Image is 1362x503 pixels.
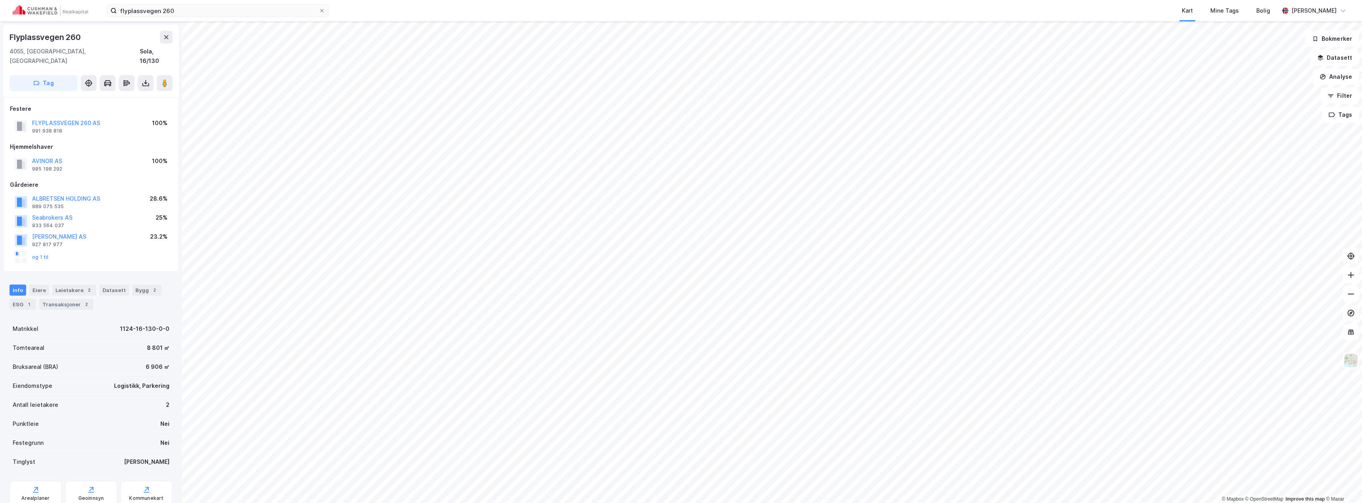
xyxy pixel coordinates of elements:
[124,457,169,467] div: [PERSON_NAME]
[150,286,158,294] div: 2
[150,194,167,203] div: 28.6%
[1222,496,1244,502] a: Mapbox
[52,285,96,296] div: Leietakere
[10,299,36,310] div: ESG
[120,324,169,334] div: 1124-16-130-0-0
[146,362,169,372] div: 6 906 ㎡
[160,438,169,448] div: Nei
[25,300,33,308] div: 1
[10,180,172,190] div: Gårdeiere
[13,419,39,429] div: Punktleie
[156,213,167,222] div: 25%
[132,285,162,296] div: Bygg
[32,128,62,134] div: 991 938 818
[152,156,167,166] div: 100%
[13,324,38,334] div: Matrikkel
[147,343,169,353] div: 8 801 ㎡
[10,75,78,91] button: Tag
[13,381,52,391] div: Eiendomstype
[140,47,173,66] div: Sola, 16/130
[29,285,49,296] div: Eiere
[32,222,64,229] div: 933 564 037
[99,285,129,296] div: Datasett
[10,142,172,152] div: Hjemmelshaver
[13,5,88,16] img: cushman-wakefield-realkapital-logo.202ea83816669bd177139c58696a8fa1.svg
[13,457,35,467] div: Tinglyst
[166,400,169,410] div: 2
[1321,88,1359,104] button: Filter
[32,203,64,210] div: 989 075 535
[13,400,58,410] div: Antall leietakere
[1256,6,1270,15] div: Bolig
[1182,6,1193,15] div: Kart
[150,232,167,241] div: 23.2%
[10,47,140,66] div: 4055, [GEOGRAPHIC_DATA], [GEOGRAPHIC_DATA]
[1313,69,1359,85] button: Analyse
[129,495,164,501] div: Kommunekart
[10,31,82,44] div: Flyplassvegen 260
[21,495,49,501] div: Arealplaner
[32,166,62,172] div: 985 198 292
[114,381,169,391] div: Logistikk, Parkering
[117,5,319,17] input: Søk på adresse, matrikkel, gårdeiere, leietakere eller personer
[1292,6,1337,15] div: [PERSON_NAME]
[10,285,26,296] div: Info
[78,495,104,501] div: Geoinnsyn
[1245,496,1284,502] a: OpenStreetMap
[1322,107,1359,123] button: Tags
[1343,353,1358,368] img: Z
[1305,31,1359,47] button: Bokmerker
[85,286,93,294] div: 2
[39,299,93,310] div: Transaksjoner
[1210,6,1239,15] div: Mine Tags
[152,118,167,128] div: 100%
[10,104,172,114] div: Festere
[160,419,169,429] div: Nei
[1322,465,1362,503] iframe: Chat Widget
[13,343,44,353] div: Tomteareal
[13,362,58,372] div: Bruksareal (BRA)
[1311,50,1359,66] button: Datasett
[32,241,63,248] div: 927 817 977
[13,438,44,448] div: Festegrunn
[1286,496,1325,502] a: Improve this map
[82,300,90,308] div: 2
[1322,465,1362,503] div: Kontrollprogram for chat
